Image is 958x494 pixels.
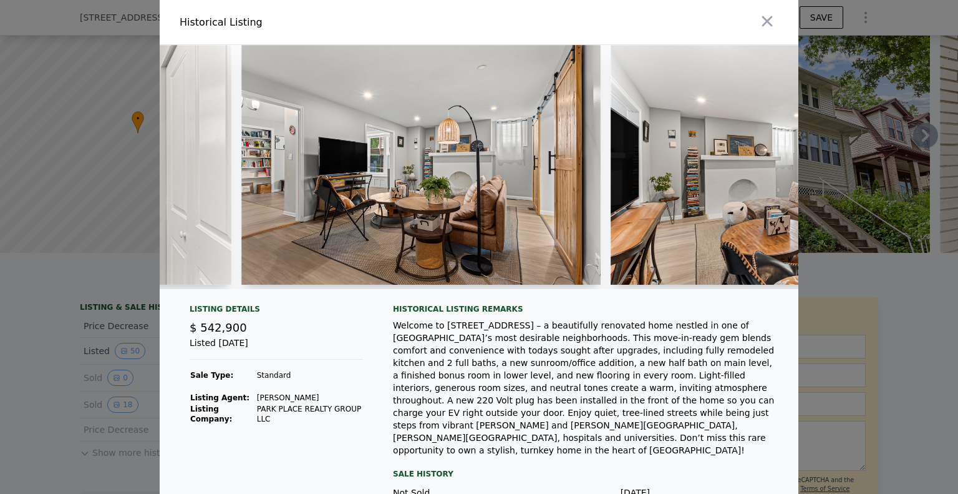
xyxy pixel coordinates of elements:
[180,15,474,30] div: Historical Listing
[190,304,363,319] div: Listing Details
[190,405,232,423] strong: Listing Company:
[393,304,778,314] div: Historical Listing remarks
[393,319,778,457] div: Welcome to [STREET_ADDRESS] – a beautifully renovated home nestled in one of [GEOGRAPHIC_DATA]’s ...
[256,403,363,425] td: PARK PLACE REALTY GROUP LLC
[190,393,249,402] strong: Listing Agent:
[190,337,363,360] div: Listed [DATE]
[241,45,601,285] img: Property Img
[256,370,363,381] td: Standard
[190,371,233,380] strong: Sale Type:
[190,321,247,334] span: $ 542,900
[256,392,363,403] td: [PERSON_NAME]
[393,467,778,482] div: Sale History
